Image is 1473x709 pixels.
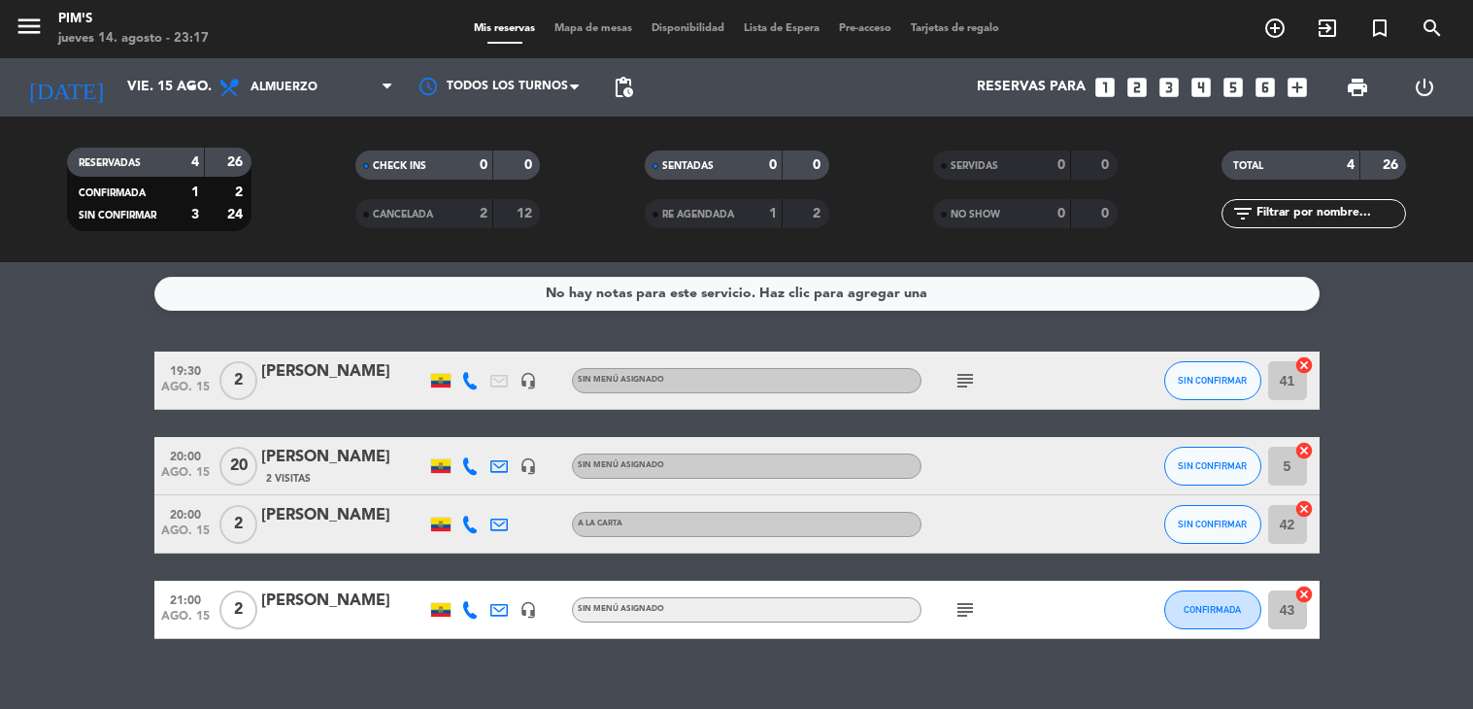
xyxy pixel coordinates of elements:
[15,66,117,109] i: [DATE]
[191,208,199,221] strong: 3
[161,524,210,547] span: ago. 15
[578,461,664,469] span: Sin menú asignado
[519,601,537,619] i: headset_mic
[1164,505,1261,544] button: SIN CONFIRMAR
[519,457,537,475] i: headset_mic
[219,361,257,400] span: 2
[1347,158,1355,172] strong: 4
[662,210,734,219] span: RE AGENDADA
[1255,203,1405,224] input: Filtrar por nombre...
[373,161,426,171] span: CHECK INS
[1188,75,1214,100] i: looks_4
[578,520,622,527] span: A la Carta
[951,210,1000,219] span: NO SHOW
[545,23,642,34] span: Mapa de mesas
[79,188,146,198] span: CONFIRMADA
[1057,207,1065,220] strong: 0
[546,283,927,305] div: No hay notas para este servicio. Haz clic para agregar una
[1231,202,1255,225] i: filter_list
[1057,158,1065,172] strong: 0
[373,210,433,219] span: CANCELADA
[578,605,664,613] span: Sin menú asignado
[1178,375,1247,386] span: SIN CONFIRMAR
[161,502,210,524] span: 20:00
[161,466,210,489] span: ago. 15
[1156,75,1182,100] i: looks_3
[1294,585,1314,604] i: cancel
[219,505,257,544] span: 2
[1294,441,1314,460] i: cancel
[517,207,536,220] strong: 12
[769,158,777,172] strong: 0
[161,444,210,466] span: 20:00
[235,186,247,199] strong: 2
[1124,75,1150,100] i: looks_two
[1285,75,1310,100] i: add_box
[954,369,977,392] i: subject
[161,588,210,610] span: 21:00
[1178,460,1247,471] span: SIN CONFIRMAR
[1413,76,1436,99] i: power_settings_new
[578,376,664,384] span: Sin menú asignado
[977,80,1086,95] span: Reservas para
[901,23,1009,34] span: Tarjetas de regalo
[813,158,824,172] strong: 0
[191,186,199,199] strong: 1
[261,503,426,528] div: [PERSON_NAME]
[612,76,635,99] span: pending_actions
[642,23,734,34] span: Disponibilidad
[161,381,210,403] span: ago. 15
[181,76,204,99] i: arrow_drop_down
[266,471,311,487] span: 2 Visitas
[79,158,141,168] span: RESERVADAS
[1092,75,1118,100] i: looks_one
[769,207,777,220] strong: 1
[1294,355,1314,375] i: cancel
[1184,604,1241,615] span: CONFIRMADA
[1164,361,1261,400] button: SIN CONFIRMAR
[1164,447,1261,486] button: SIN CONFIRMAR
[1368,17,1391,40] i: turned_in_not
[191,155,199,169] strong: 4
[1233,161,1263,171] span: TOTAL
[15,12,44,48] button: menu
[227,208,247,221] strong: 24
[480,207,487,220] strong: 2
[662,161,714,171] span: SENTADAS
[813,207,824,220] strong: 2
[1383,158,1402,172] strong: 26
[734,23,829,34] span: Lista de Espera
[1164,591,1261,629] button: CONFIRMADA
[954,598,977,622] i: subject
[519,372,537,389] i: headset_mic
[1101,158,1113,172] strong: 0
[1221,75,1246,100] i: looks_5
[261,589,426,614] div: [PERSON_NAME]
[464,23,545,34] span: Mis reservas
[161,610,210,632] span: ago. 15
[261,359,426,385] div: [PERSON_NAME]
[829,23,901,34] span: Pre-acceso
[58,29,209,49] div: jueves 14. agosto - 23:17
[227,155,247,169] strong: 26
[79,211,156,220] span: SIN CONFIRMAR
[1178,519,1247,529] span: SIN CONFIRMAR
[161,358,210,381] span: 19:30
[1346,76,1369,99] span: print
[58,10,209,29] div: Pim's
[1421,17,1444,40] i: search
[1253,75,1278,100] i: looks_6
[951,161,998,171] span: SERVIDAS
[524,158,536,172] strong: 0
[1263,17,1287,40] i: add_circle_outline
[219,447,257,486] span: 20
[251,81,318,94] span: Almuerzo
[15,12,44,41] i: menu
[1294,499,1314,519] i: cancel
[261,445,426,470] div: [PERSON_NAME]
[219,591,257,629] span: 2
[1316,17,1339,40] i: exit_to_app
[480,158,487,172] strong: 0
[1101,207,1113,220] strong: 0
[1391,58,1458,117] div: LOG OUT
